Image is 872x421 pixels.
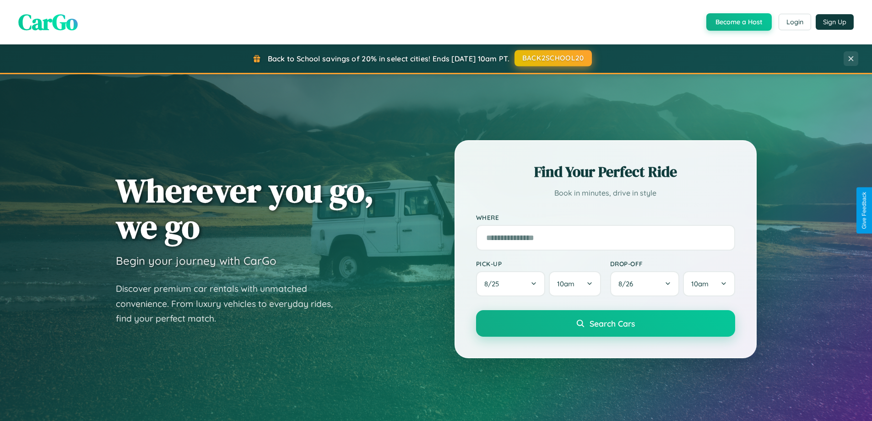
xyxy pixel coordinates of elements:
button: 8/26 [610,271,680,296]
span: 10am [691,279,709,288]
p: Book in minutes, drive in style [476,186,735,200]
button: 8/25 [476,271,546,296]
p: Discover premium car rentals with unmatched convenience. From luxury vehicles to everyday rides, ... [116,281,345,326]
div: Give Feedback [861,192,867,229]
span: 8 / 26 [618,279,638,288]
button: 10am [683,271,735,296]
h1: Wherever you go, we go [116,172,374,245]
label: Pick-up [476,260,601,268]
button: Login [779,14,811,30]
label: Where [476,213,735,221]
button: Become a Host [706,13,772,31]
span: Search Cars [590,318,635,328]
button: Sign Up [816,14,854,30]
span: 8 / 25 [484,279,504,288]
h3: Begin your journey with CarGo [116,254,276,268]
span: Back to School savings of 20% in select cities! Ends [DATE] 10am PT. [268,54,509,63]
label: Drop-off [610,260,735,268]
button: 10am [549,271,601,296]
button: Search Cars [476,310,735,337]
span: 10am [557,279,574,288]
h2: Find Your Perfect Ride [476,162,735,182]
button: BACK2SCHOOL20 [515,50,592,66]
span: CarGo [18,7,78,37]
